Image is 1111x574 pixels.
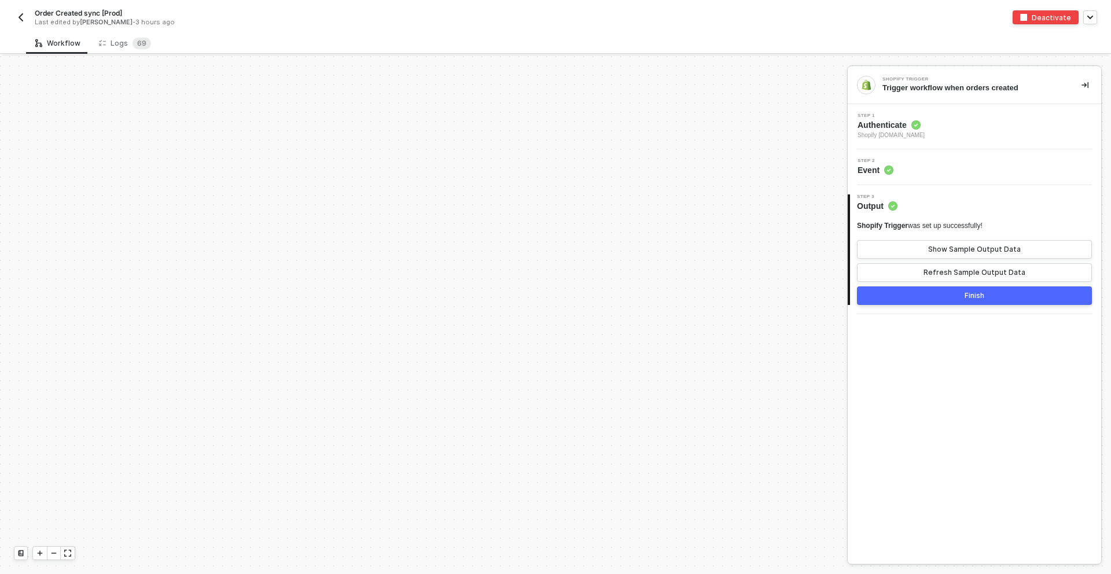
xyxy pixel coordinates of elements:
div: Last edited by - 3 hours ago [35,18,529,27]
div: Step 3Output Shopify Triggerwas set up successfully!Show Sample Output DataRefresh Sample Output ... [848,194,1101,305]
img: back [16,13,25,22]
span: Authenticate [858,119,925,131]
div: Step 1Authenticate Shopify [DOMAIN_NAME] [848,113,1101,140]
div: Trigger workflow when orders created [882,83,1063,93]
button: back [14,10,28,24]
div: was set up successfully! [857,221,983,231]
span: Order Created sync [Prod] [35,8,122,18]
div: Logs [99,38,151,49]
div: Workflow [35,39,80,48]
button: Show Sample Output Data [857,240,1092,259]
div: Deactivate [1032,13,1071,23]
span: Shopify [DOMAIN_NAME] [858,131,925,140]
span: icon-expand [64,550,71,557]
sup: 69 [133,38,151,49]
span: 6 [137,39,142,47]
button: Finish [857,286,1092,305]
span: icon-play [36,550,43,557]
span: Step 2 [858,159,893,163]
div: Finish [965,291,984,300]
div: Refresh Sample Output Data [924,268,1025,277]
span: Shopify Trigger [857,222,908,230]
span: icon-minus [50,550,57,557]
img: deactivate [1020,14,1027,21]
span: Step 1 [858,113,925,118]
button: deactivateDeactivate [1013,10,1079,24]
img: integration-icon [861,80,871,90]
button: Refresh Sample Output Data [857,263,1092,282]
span: [PERSON_NAME] [80,18,133,26]
div: Show Sample Output Data [928,245,1021,254]
div: Shopify Trigger [882,77,1056,82]
span: Event [858,164,893,176]
span: Step 3 [857,194,897,199]
span: 9 [142,39,146,47]
span: icon-collapse-right [1081,82,1088,89]
span: Output [857,200,897,212]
